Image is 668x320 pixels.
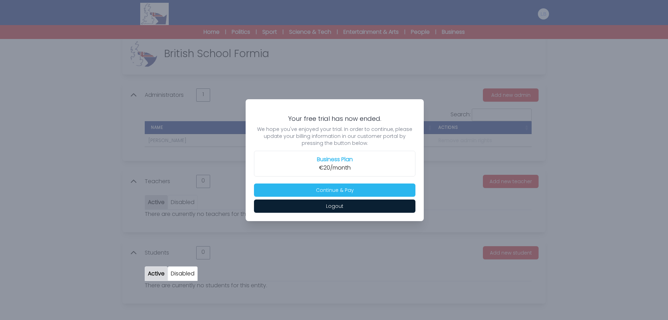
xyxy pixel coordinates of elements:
[254,186,415,194] a: Continue & Pay
[259,155,411,164] h2: Business Plan
[254,115,415,123] h3: Your free trial has now ended.
[148,270,165,278] a: Active
[254,200,415,213] button: Logout
[259,164,411,172] p: €20/month
[254,184,415,197] button: Continue & Pay
[254,202,415,210] a: Logout
[171,270,194,278] a: Disabled
[254,126,415,147] p: We hope you've enjoyed your trial. In order to continue, please update your billing information i...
